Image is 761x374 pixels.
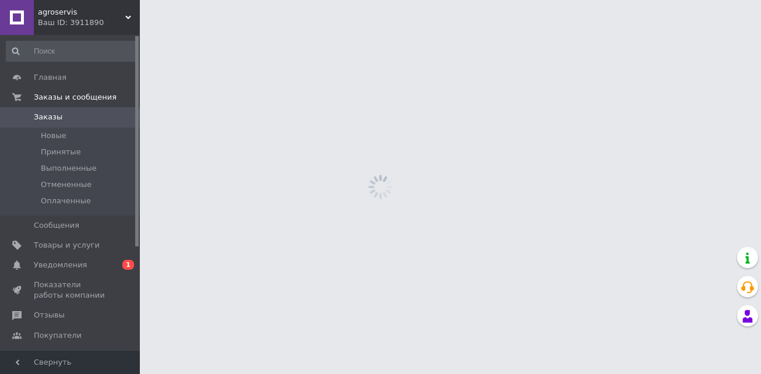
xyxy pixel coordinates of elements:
span: Уведомления [34,260,87,270]
span: Каталог ProSale [34,350,97,361]
input: Поиск [6,41,138,62]
span: Главная [34,72,66,83]
span: Заказы и сообщения [34,92,117,103]
span: agroservis [38,7,125,17]
span: Заказы [34,112,62,122]
span: Сообщения [34,220,79,231]
span: Товары и услуги [34,240,100,250]
span: Выполненные [41,163,97,174]
span: 1 [122,260,134,270]
span: Показатели работы компании [34,280,108,301]
span: Новые [41,130,66,141]
span: Отзывы [34,310,65,320]
span: Покупатели [34,330,82,341]
span: Принятые [41,147,81,157]
span: Оплаченные [41,196,91,206]
span: Отмененные [41,179,91,190]
div: Ваш ID: 3911890 [38,17,140,28]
